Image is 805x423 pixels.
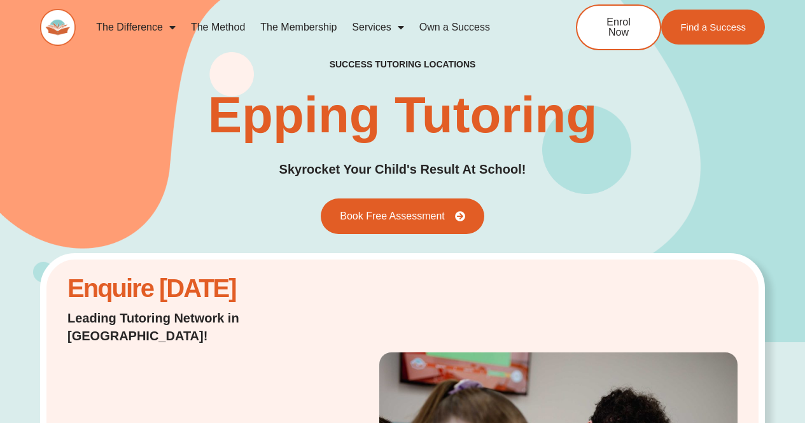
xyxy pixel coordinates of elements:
nav: Menu [88,13,534,42]
a: Book Free Assessment [321,198,484,234]
span: Find a Success [680,22,746,32]
h2: Enquire [DATE] [67,281,303,296]
a: The Method [183,13,253,42]
h2: Skyrocket Your Child's Result At School! [279,160,526,179]
h2: Leading Tutoring Network in [GEOGRAPHIC_DATA]! [67,309,303,345]
a: Own a Success [412,13,498,42]
a: The Difference [88,13,183,42]
h1: Epping Tutoring [208,90,598,141]
a: Services [344,13,411,42]
span: Enrol Now [596,17,641,38]
span: Book Free Assessment [340,211,445,221]
a: Enrol Now [576,4,661,50]
a: Find a Success [661,10,765,45]
a: The Membership [253,13,344,42]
